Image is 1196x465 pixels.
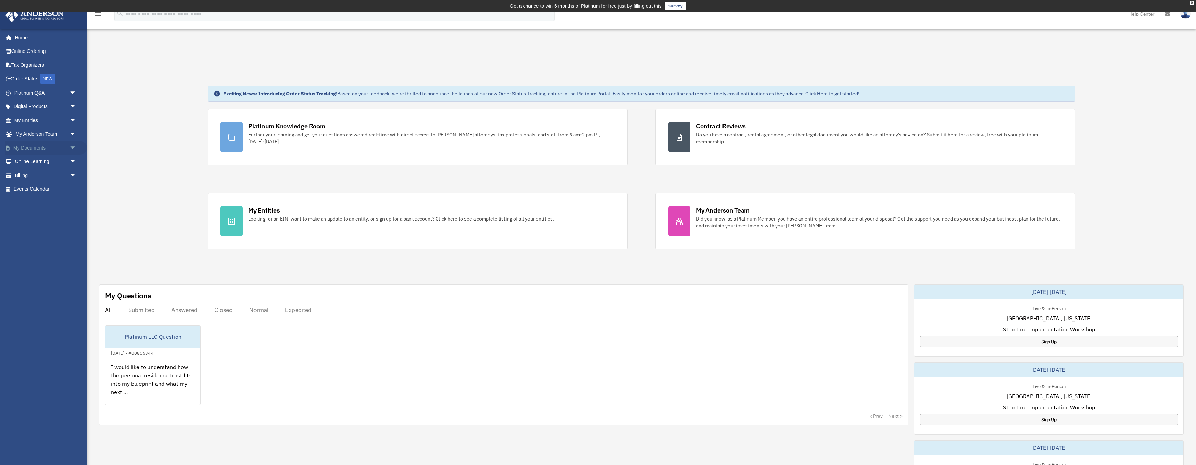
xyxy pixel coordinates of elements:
[248,122,325,130] div: Platinum Knowledge Room
[223,90,859,97] div: Based on your feedback, we're thrilled to announce the launch of our new Order Status Tracking fe...
[5,168,87,182] a: Billingarrow_drop_down
[696,131,1062,145] div: Do you have a contract, rental agreement, or other legal document you would like an attorney's ad...
[5,127,87,141] a: My Anderson Teamarrow_drop_down
[128,306,155,313] div: Submitted
[914,441,1183,455] div: [DATE]-[DATE]
[805,90,859,97] a: Click Here to get started!
[70,155,83,169] span: arrow_drop_down
[920,336,1178,347] a: Sign Up
[40,74,55,84] div: NEW
[914,285,1183,299] div: [DATE]-[DATE]
[248,215,554,222] div: Looking for an EIN, want to make an update to an entity, or sign up for a bank account? Click her...
[655,193,1075,249] a: My Anderson Team Did you know, as a Platinum Member, you have an entire professional team at your...
[105,349,159,356] div: [DATE] - #00856344
[1003,403,1095,411] span: Structure Implementation Workshop
[914,363,1183,377] div: [DATE]-[DATE]
[105,325,201,405] a: Platinum LLC Question[DATE] - #00856344I would like to understand how the personal residence trus...
[5,31,83,45] a: Home
[1007,314,1092,322] span: [GEOGRAPHIC_DATA], [US_STATE]
[116,9,124,17] i: search
[5,182,87,196] a: Events Calendar
[1027,304,1071,312] div: Live & In-Person
[1190,1,1194,5] div: close
[70,113,83,128] span: arrow_drop_down
[248,131,615,145] div: Further your learning and get your questions answered real-time with direct access to [PERSON_NAM...
[655,109,1075,165] a: Contract Reviews Do you have a contract, rental agreement, or other legal document you would like...
[249,306,268,313] div: Normal
[696,215,1062,229] div: Did you know, as a Platinum Member, you have an entire professional team at your disposal? Get th...
[70,86,83,100] span: arrow_drop_down
[1007,392,1092,400] span: [GEOGRAPHIC_DATA], [US_STATE]
[5,141,87,155] a: My Documentsarrow_drop_down
[94,10,102,18] i: menu
[1027,382,1071,390] div: Live & In-Person
[696,122,746,130] div: Contract Reviews
[105,306,112,313] div: All
[5,58,87,72] a: Tax Organizers
[70,100,83,114] span: arrow_drop_down
[70,141,83,155] span: arrow_drop_down
[920,414,1178,425] a: Sign Up
[94,12,102,18] a: menu
[171,306,197,313] div: Answered
[5,86,87,100] a: Platinum Q&Aarrow_drop_down
[5,100,87,114] a: Digital Productsarrow_drop_down
[248,206,280,215] div: My Entities
[696,206,750,215] div: My Anderson Team
[5,72,87,86] a: Order StatusNEW
[5,113,87,127] a: My Entitiesarrow_drop_down
[70,168,83,183] span: arrow_drop_down
[665,2,686,10] a: survey
[105,357,200,411] div: I would like to understand how the personal residence trust fits into my blueprint and what my ne...
[5,155,87,169] a: Online Learningarrow_drop_down
[214,306,233,313] div: Closed
[510,2,662,10] div: Get a chance to win 6 months of Platinum for free just by filling out this
[70,127,83,142] span: arrow_drop_down
[208,193,628,249] a: My Entities Looking for an EIN, want to make an update to an entity, or sign up for a bank accoun...
[223,90,337,97] strong: Exciting News: Introducing Order Status Tracking!
[1180,9,1191,19] img: User Pic
[3,8,66,22] img: Anderson Advisors Platinum Portal
[208,109,628,165] a: Platinum Knowledge Room Further your learning and get your questions answered real-time with dire...
[5,45,87,58] a: Online Ordering
[105,290,152,301] div: My Questions
[285,306,312,313] div: Expedited
[1003,325,1095,334] span: Structure Implementation Workshop
[105,326,200,348] div: Platinum LLC Question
